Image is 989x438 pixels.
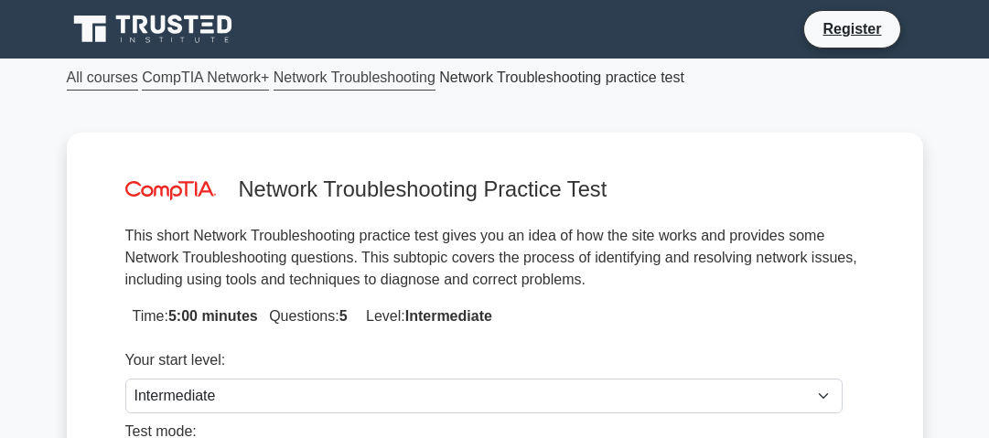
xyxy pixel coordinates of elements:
[239,176,865,202] h4: Network Troubleshooting Practice Test
[67,66,138,91] a: All courses
[812,17,892,40] a: Register
[142,66,269,91] a: CompTIA Network+
[125,305,865,327] p: Time:
[125,225,865,291] p: This short Network Troubleshooting practice test gives you an idea of how the site works and prov...
[56,66,934,89] div: Network Troubleshooting practice test
[125,349,843,379] div: Your start level:
[274,66,435,91] a: Network Troubleshooting
[168,308,258,324] strong: 5:00 minutes
[359,308,492,324] span: Level:
[339,308,348,324] strong: 5
[262,308,347,324] span: Questions:
[405,308,492,324] strong: Intermediate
